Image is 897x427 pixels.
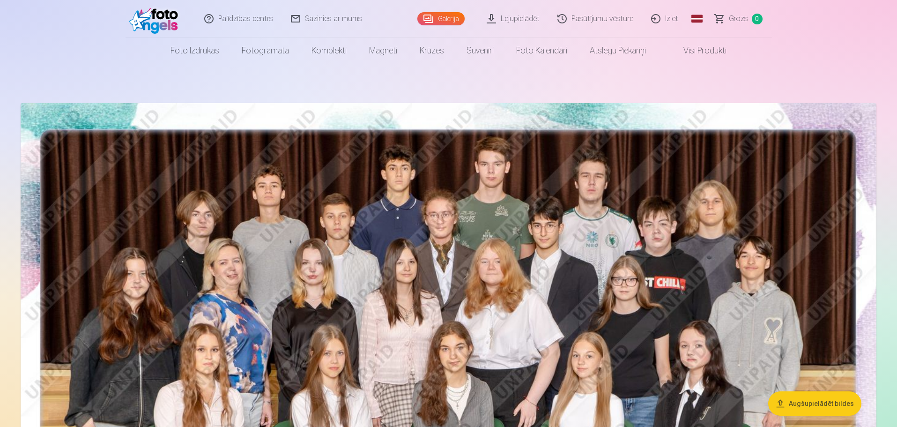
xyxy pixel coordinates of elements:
[358,37,408,64] a: Magnēti
[752,14,763,24] span: 0
[230,37,300,64] a: Fotogrāmata
[159,37,230,64] a: Foto izdrukas
[657,37,738,64] a: Visi produkti
[729,13,748,24] span: Grozs
[129,4,183,34] img: /fa1
[300,37,358,64] a: Komplekti
[768,391,861,416] button: Augšupielādēt bildes
[505,37,578,64] a: Foto kalendāri
[455,37,505,64] a: Suvenīri
[417,12,465,25] a: Galerija
[578,37,657,64] a: Atslēgu piekariņi
[408,37,455,64] a: Krūzes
